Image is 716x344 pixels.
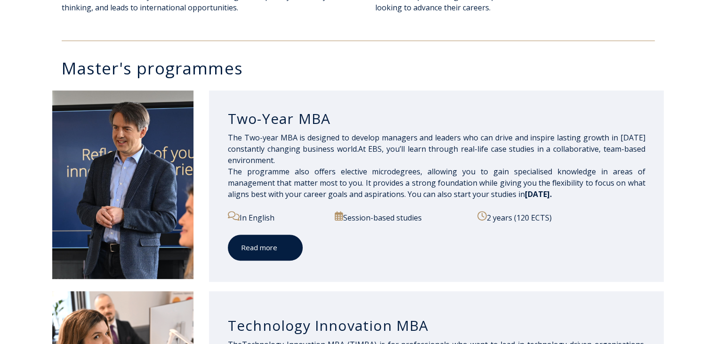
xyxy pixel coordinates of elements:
[62,60,664,76] h3: Master's programmes
[52,90,193,279] img: DSC_2098
[477,211,645,223] p: 2 years (120 ECTS)
[228,317,645,335] h3: Technology Innovation MBA
[228,235,303,261] a: Read more
[525,189,552,199] span: [DATE].
[408,189,552,199] span: You can also start your studies in
[228,110,645,128] h3: Two-Year MBA
[335,211,467,223] p: Session-based studies
[228,211,324,223] p: In English
[228,132,645,199] span: The Two-year MBA is designed to develop managers and leaders who can drive and inspire lasting gr...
